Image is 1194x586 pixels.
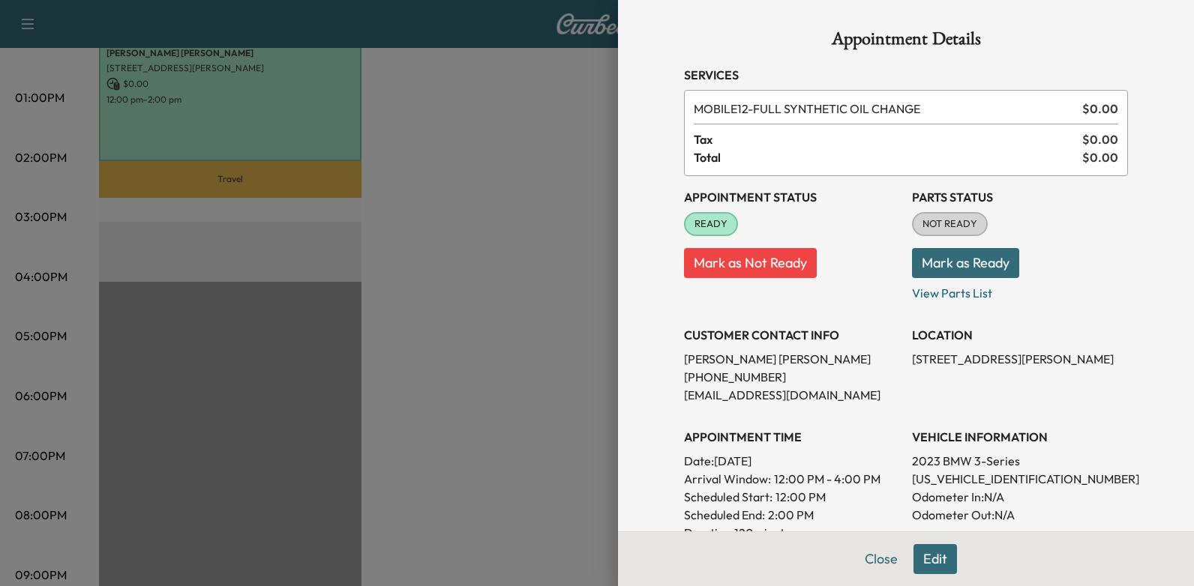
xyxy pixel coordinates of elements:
[694,100,1076,118] span: FULL SYNTHETIC OIL CHANGE
[684,386,900,404] p: [EMAIL_ADDRESS][DOMAIN_NAME]
[768,506,814,524] p: 2:00 PM
[1082,130,1118,148] span: $ 0.00
[912,278,1128,302] p: View Parts List
[912,488,1128,506] p: Odometer In: N/A
[684,470,900,488] p: Arrival Window:
[913,217,986,232] span: NOT READY
[912,248,1019,278] button: Mark as Ready
[684,248,817,278] button: Mark as Not Ready
[912,470,1128,488] p: [US_VEHICLE_IDENTIFICATION_NUMBER]
[684,66,1128,84] h3: Services
[694,130,1082,148] span: Tax
[684,452,900,470] p: Date: [DATE]
[855,544,907,574] button: Close
[775,488,826,506] p: 12:00 PM
[913,544,957,574] button: Edit
[694,148,1082,166] span: Total
[912,350,1128,368] p: [STREET_ADDRESS][PERSON_NAME]
[684,506,765,524] p: Scheduled End:
[1082,100,1118,118] span: $ 0.00
[912,188,1128,206] h3: Parts Status
[684,326,900,344] h3: CUSTOMER CONTACT INFO
[912,326,1128,344] h3: LOCATION
[684,30,1128,54] h1: Appointment Details
[684,350,900,368] p: [PERSON_NAME] [PERSON_NAME]
[684,524,900,542] p: Duration: 120 minutes
[912,506,1128,524] p: Odometer Out: N/A
[774,470,880,488] span: 12:00 PM - 4:00 PM
[685,217,736,232] span: READY
[912,428,1128,446] h3: VEHICLE INFORMATION
[684,488,772,506] p: Scheduled Start:
[1082,148,1118,166] span: $ 0.00
[684,428,900,446] h3: APPOINTMENT TIME
[684,368,900,386] p: [PHONE_NUMBER]
[912,452,1128,470] p: 2023 BMW 3-Series
[684,188,900,206] h3: Appointment Status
